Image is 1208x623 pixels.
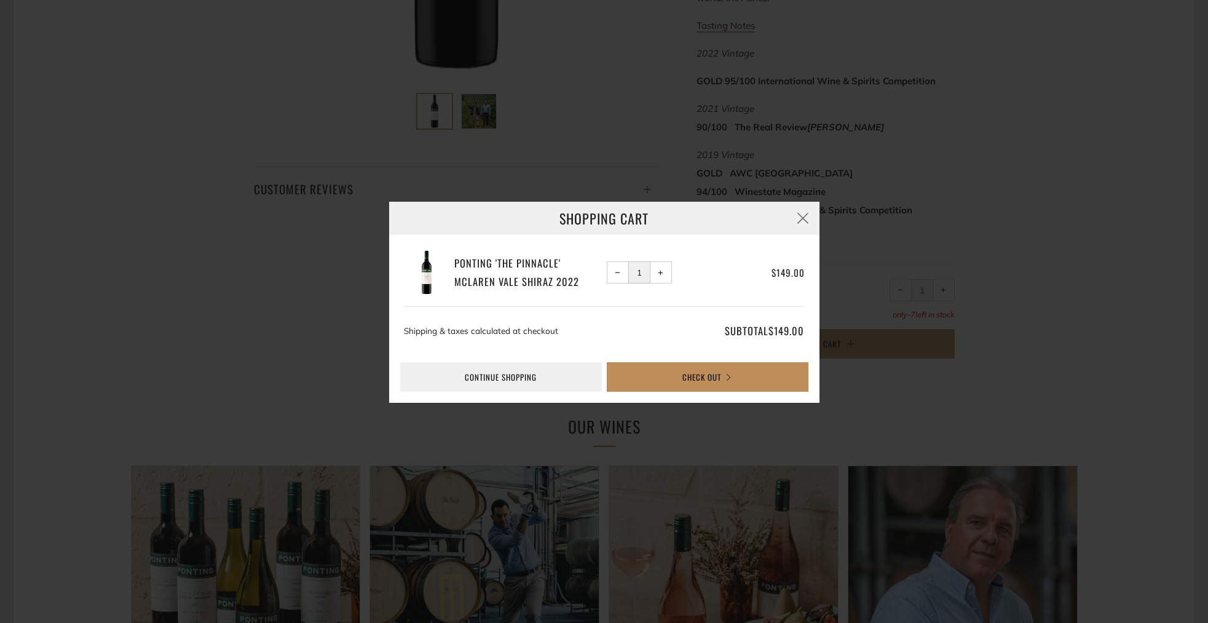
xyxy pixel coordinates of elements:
[404,250,450,296] img: Ponting 'The Pinnacle' McLaren Vale Shiraz 2022
[404,322,669,340] p: Shipping & taxes calculated at checkout
[768,323,804,338] span: $149.00
[400,362,602,392] a: Continue shopping
[615,270,620,276] span: −
[454,254,602,290] a: Ponting 'The Pinnacle' McLaren Vale Shiraz 2022
[389,202,819,235] h3: Shopping Cart
[772,266,805,279] span: $149.00
[607,362,808,392] button: Check Out
[674,322,805,340] p: Subtotal
[628,261,650,284] input: quantity
[786,202,819,235] button: Close (Esc)
[658,270,663,276] span: +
